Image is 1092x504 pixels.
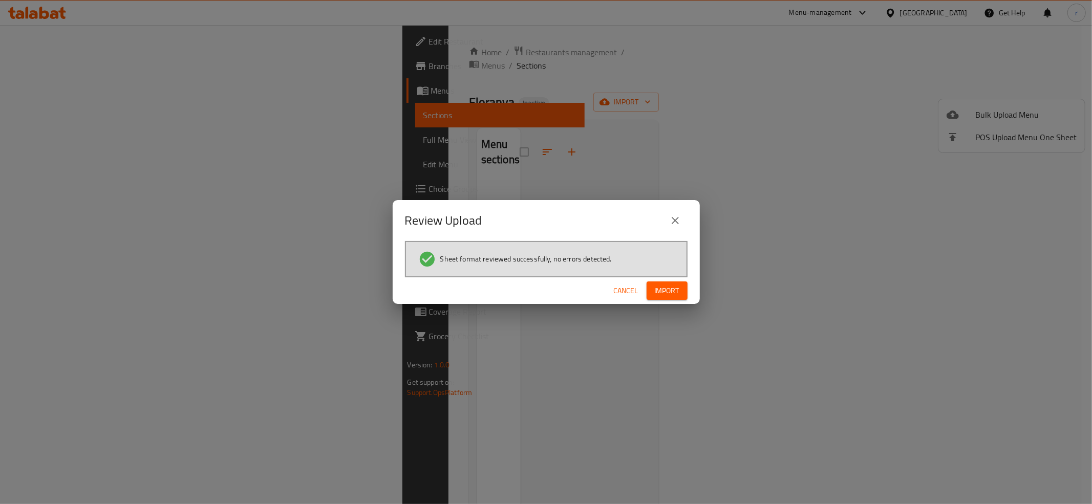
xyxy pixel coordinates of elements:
h2: Review Upload [405,212,482,229]
button: Cancel [610,281,643,300]
span: Cancel [614,284,638,297]
button: close [663,208,688,233]
span: Import [655,284,679,297]
span: Sheet format reviewed successfully, no errors detected. [440,254,612,264]
button: Import [647,281,688,300]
